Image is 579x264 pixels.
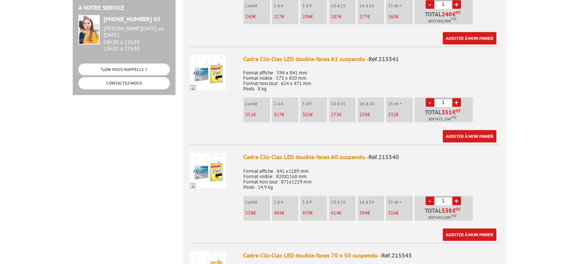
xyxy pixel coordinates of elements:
img: widget-service.jpg [78,15,100,44]
span: 317 [274,111,282,118]
span: 538 [245,210,253,216]
h2: A votre service [78,5,170,11]
p: Total [416,109,473,122]
p: € [245,112,270,117]
p: 16 à 24 [359,101,384,106]
span: 645,60 [436,215,449,221]
p: € [331,14,356,19]
p: 5 à 9 [302,3,327,8]
p: € [274,112,298,117]
a: ON VOUS RAPPELLE ? [78,63,170,75]
span: 356 [388,210,396,216]
p: 10 à 15 [331,199,356,205]
p: € [331,210,356,216]
sup: TTC [451,115,457,120]
a: - [426,98,434,107]
sup: HT [456,10,461,15]
div: 08h30 à 12h30 13h30 à 17h30 [104,25,170,52]
span: 351 [442,109,452,115]
span: 258 [359,111,367,118]
p: € [359,112,384,117]
p: 10 à 15 [331,101,356,106]
p: L'unité [245,101,270,106]
p: € [388,14,413,19]
p: € [302,210,327,216]
p: 25 et + [388,101,413,106]
a: Ajouter à mon panier [443,228,496,241]
p: Total [416,207,473,221]
a: + [452,98,461,107]
p: Format affiche : 841 x1189 mm Format visible : 820X1168 mm Format hors tout : 871x1219 mm Poids :... [243,163,500,190]
span: 394 [359,210,367,216]
p: € [331,112,356,117]
p: 2 à 4 [274,199,298,205]
p: € [388,210,413,216]
img: Cadre Clic-Clac LED double-faces A1 suspendu [190,55,226,90]
p: 25 et + [388,3,413,8]
p: L'unité [245,199,270,205]
p: € [245,210,270,216]
sup: TTC [451,17,457,21]
span: 177 [359,13,367,20]
p: 10 à 15 [331,3,356,8]
div: Cadre Clic-Clac LED double-faces A1 suspendu - [243,55,500,63]
p: € [359,210,384,216]
img: Cadre Clic-Clac LED double-faces A0 suspendu [190,153,226,188]
p: Total [416,11,473,24]
p: 25 et + [388,199,413,205]
span: € [452,207,456,213]
p: € [359,14,384,19]
sup: HT [456,207,461,212]
span: 206 [302,13,310,20]
span: 240 [245,13,253,20]
span: 288,00 [436,18,449,24]
p: 16 à 24 [359,199,384,205]
p: 16 à 24 [359,3,384,8]
span: 302 [302,111,310,118]
span: 232 [388,111,396,118]
span: 217 [274,13,282,20]
span: 240 [442,11,452,17]
span: € [452,11,456,17]
p: 2 à 4 [274,3,298,8]
a: Ajouter à mon panier [443,32,496,44]
div: Cadre Clic-Clac LED double-faces A0 suspendu - [243,153,500,161]
span: 459 [302,210,310,216]
span: Réf.215545 [381,251,412,259]
a: - [426,196,434,205]
p: 5 à 9 [302,101,327,106]
a: CONTACTEZ-NOUS [78,77,170,89]
span: Soit € [428,116,457,122]
span: € [452,109,456,115]
p: 2 à 4 [274,101,298,106]
p: € [302,14,327,19]
a: + [452,196,461,205]
span: Soit € [428,18,457,24]
span: 187 [331,13,339,20]
div: [PERSON_NAME][DATE] au [DATE] [104,25,170,38]
p: 5 à 9 [302,199,327,205]
strong: [PHONE_NUMBER] 03 [104,15,160,23]
span: 421,20 [436,116,449,122]
span: 160 [388,13,396,20]
p: Format affiche : 594 x 841 mm Format visible : 573 x 820 mm Format hors tout : 624 x 871 mm Poids... [243,65,500,92]
sup: TTC [451,214,457,218]
p: € [245,14,270,19]
p: € [302,112,327,117]
span: 484 [274,210,282,216]
span: 538 [442,207,452,213]
div: Cadre Clic-Clac LED double-faces 70 x 50 suspendu - [243,251,500,260]
span: Soit € [428,215,457,221]
span: Réf.215540 [368,153,399,161]
p: L'unité [245,3,270,8]
p: € [388,112,413,117]
span: 414 [331,210,339,216]
a: Ajouter à mon panier [443,130,496,142]
sup: HT [456,108,461,114]
p: € [274,210,298,216]
p: € [274,14,298,19]
span: Réf.215541 [368,55,399,63]
span: 351 [245,111,253,118]
span: 273 [331,111,339,118]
